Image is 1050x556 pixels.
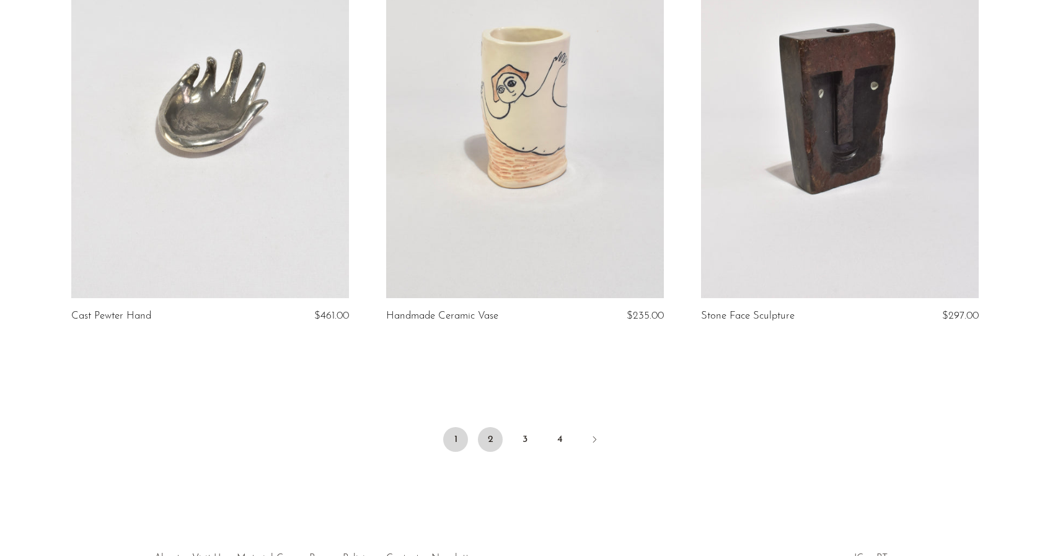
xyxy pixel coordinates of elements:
span: $235.00 [627,311,664,321]
a: Stone Face Sculpture [701,311,795,322]
a: Handmade Ceramic Vase [386,311,498,322]
span: $297.00 [942,311,979,321]
a: 3 [513,427,537,452]
a: 2 [478,427,503,452]
a: Cast Pewter Hand [71,311,151,322]
span: $461.00 [314,311,349,321]
span: 1 [443,427,468,452]
a: Next [582,427,607,454]
a: 4 [547,427,572,452]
